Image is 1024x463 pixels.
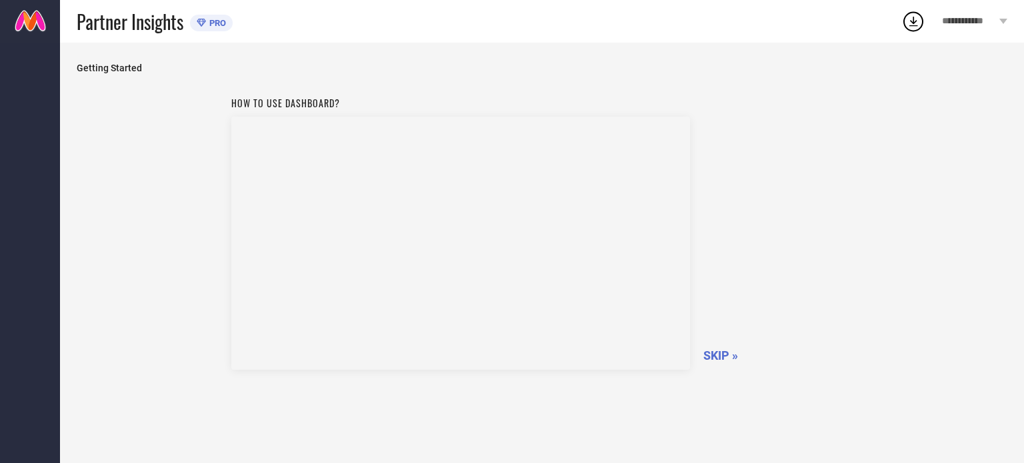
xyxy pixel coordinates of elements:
[231,96,690,110] h1: How to use dashboard?
[703,348,738,362] span: SKIP »
[77,63,1007,73] span: Getting Started
[231,117,690,370] iframe: Workspace Section
[901,9,925,33] div: Open download list
[206,18,226,28] span: PRO
[77,8,183,35] span: Partner Insights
